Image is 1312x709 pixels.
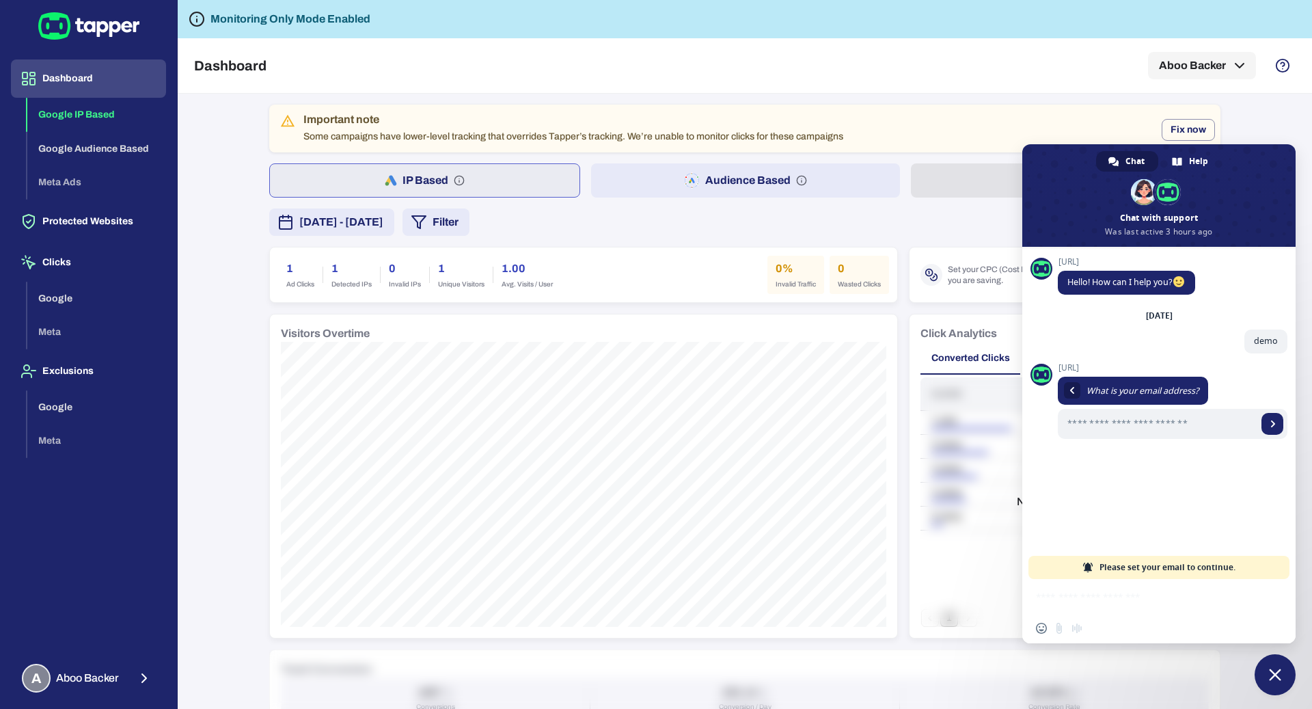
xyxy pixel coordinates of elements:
[11,202,166,241] button: Protected Websites
[948,264,1160,286] span: Set your CPC (Cost Per Click) amount to see how much you are saving.
[303,113,843,126] div: Important note
[1099,556,1235,579] span: Please set your email to continue.
[22,664,51,693] div: A
[27,98,166,132] button: Google IP Based
[210,11,370,27] h6: Monitoring Only Mode Enabled
[11,243,166,282] button: Clicks
[776,280,816,289] span: Invalid Traffic
[281,325,370,342] h6: Visitors Overtime
[1067,276,1186,288] span: Hello! How can I help you?
[189,11,205,27] svg: Tapper is not blocking any fraudulent activity for this domain
[1255,654,1296,695] a: Close chat
[269,163,580,198] button: IP Based
[438,280,484,289] span: Unique Visitors
[331,280,372,289] span: Detected IPs
[1096,151,1158,172] a: Chat
[438,260,484,277] h6: 1
[286,260,314,277] h6: 1
[1021,342,1125,375] button: Click Frequencies
[389,280,421,289] span: Invalid IPs
[27,400,166,412] a: Google
[1036,623,1047,634] span: Insert an emoji
[1058,409,1257,439] input: Enter your email address...
[11,72,166,83] a: Dashboard
[1148,52,1256,79] button: Aboo Backer
[11,364,166,376] a: Exclusions
[920,342,1021,375] button: Converted Clicks
[1058,363,1287,373] span: [URL]
[838,260,881,277] h6: 0
[27,291,166,303] a: Google
[194,57,266,74] h5: Dashboard
[303,109,843,148] div: Some campaigns have lower-level tracking that overrides Tapper’s tracking. We’re unable to monito...
[454,175,465,186] svg: IP based: Search, Display, and Shopping.
[27,108,166,120] a: Google IP Based
[502,260,553,277] h6: 1.00
[389,260,421,277] h6: 0
[1261,413,1283,435] a: Send
[1189,151,1208,172] span: Help
[796,175,807,186] svg: Audience based: Search, Display, Shopping, Video Performance Max, Demand Generation
[27,132,166,166] button: Google Audience Based
[11,352,166,390] button: Exclusions
[1058,257,1195,267] span: [URL]
[11,59,166,98] button: Dashboard
[502,280,553,289] span: Avg. Visits / User
[27,390,166,425] button: Google
[776,260,816,277] h6: 0%
[591,163,901,198] button: Audience Based
[11,256,166,267] a: Clicks
[1125,151,1145,172] span: Chat
[11,215,166,226] a: Protected Websites
[1086,385,1199,397] span: What is your email address?
[920,325,997,342] h6: Click Analytics
[331,260,372,277] h6: 1
[299,214,383,230] span: [DATE] - [DATE]
[11,658,166,698] button: AAboo Backer
[56,671,119,685] span: Aboo Backer
[1017,495,1112,509] p: No data to display...
[838,280,881,289] span: Wasted Clicks
[1162,119,1215,141] button: Fix now
[1254,335,1278,347] span: demo
[1146,312,1173,320] div: [DATE]
[27,282,166,316] button: Google
[402,209,469,236] button: Filter
[27,142,166,153] a: Google Audience Based
[286,280,314,289] span: Ad Clicks
[269,209,394,236] button: [DATE] - [DATE]
[1160,151,1222,172] a: Help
